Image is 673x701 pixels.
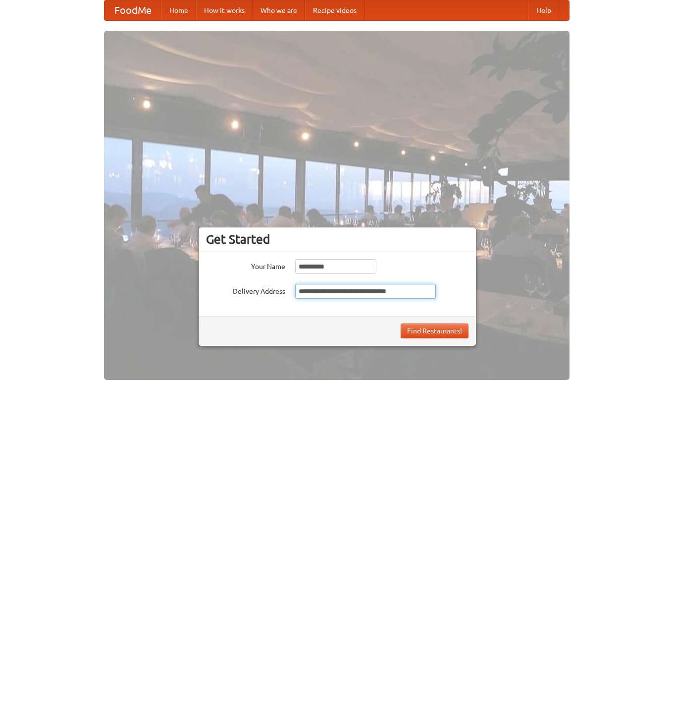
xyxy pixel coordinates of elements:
a: How it works [196,0,253,20]
a: Recipe videos [305,0,364,20]
label: Delivery Address [206,284,285,296]
a: Who we are [253,0,305,20]
h3: Get Started [206,232,468,247]
a: Home [161,0,196,20]
label: Your Name [206,259,285,271]
button: Find Restaurants! [401,324,468,338]
a: FoodMe [104,0,161,20]
a: Help [528,0,559,20]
